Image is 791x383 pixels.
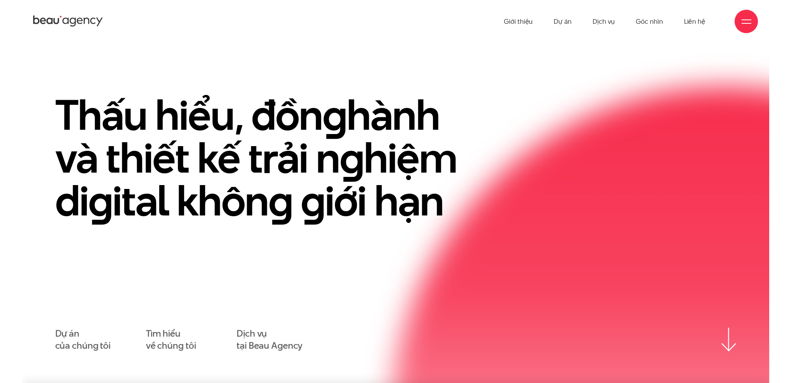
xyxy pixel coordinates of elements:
en: g [301,171,325,230]
h1: Thấu hiểu, đồn hành và thiết kế trải n hiệm di ital khôn iới hạn [55,94,483,222]
en: g [88,171,112,230]
a: Dự áncủa chúng tôi [55,328,110,352]
en: g [268,171,293,230]
en: g [340,129,364,187]
en: g [323,86,347,144]
a: Dịch vụtại Beau Agency [237,328,302,352]
a: Tìm hiểuvề chúng tôi [146,328,196,352]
